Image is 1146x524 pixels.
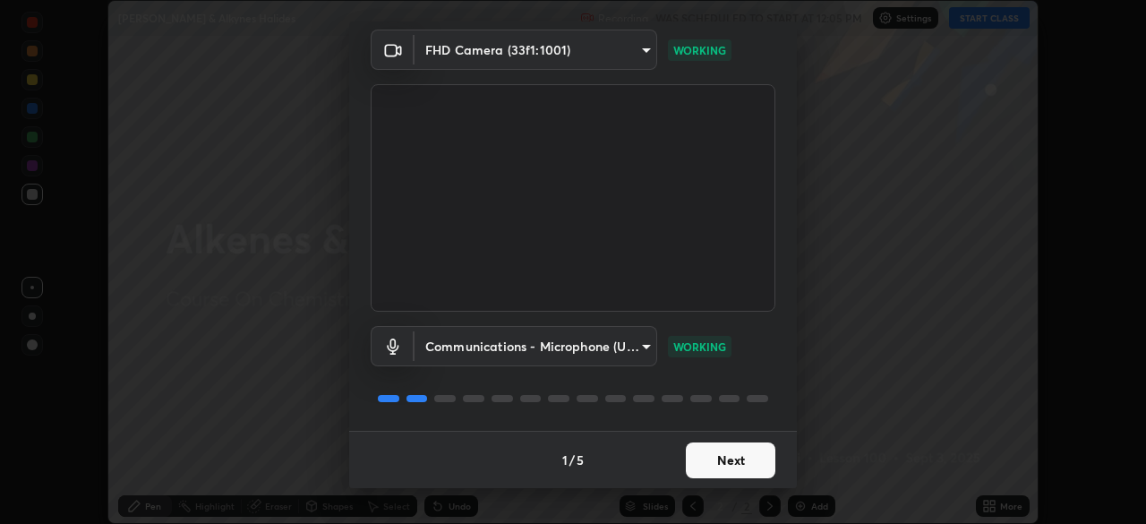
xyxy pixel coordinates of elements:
div: FHD Camera (33f1:1001) [415,326,657,366]
p: WORKING [673,339,726,355]
p: WORKING [673,42,726,58]
button: Next [686,442,775,478]
h4: 5 [577,451,584,469]
h4: / [569,451,575,469]
h4: 1 [562,451,568,469]
div: FHD Camera (33f1:1001) [415,30,657,70]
